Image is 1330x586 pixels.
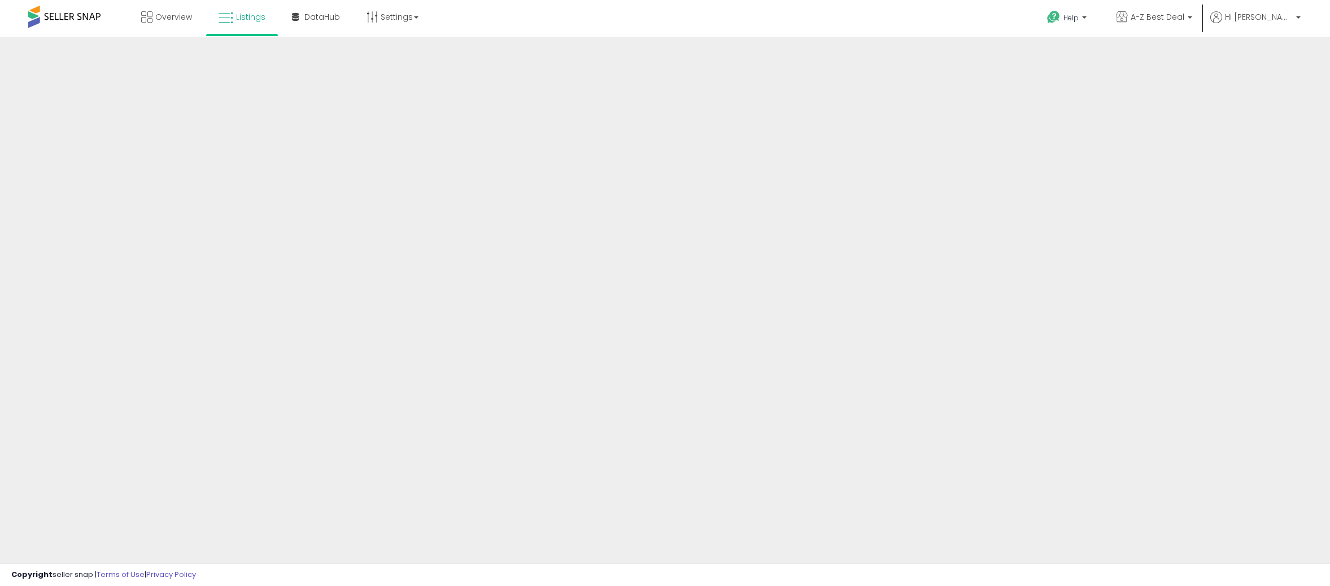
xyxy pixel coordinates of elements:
[1038,2,1098,37] a: Help
[1131,11,1184,23] span: A-Z Best Deal
[236,11,265,23] span: Listings
[1063,13,1079,23] span: Help
[1225,11,1293,23] span: Hi [PERSON_NAME]
[155,11,192,23] span: Overview
[1046,10,1061,24] i: Get Help
[1210,11,1301,37] a: Hi [PERSON_NAME]
[304,11,340,23] span: DataHub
